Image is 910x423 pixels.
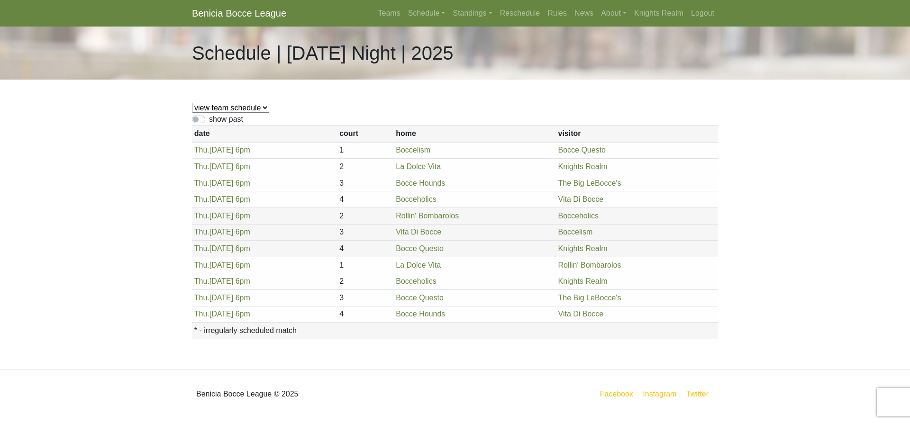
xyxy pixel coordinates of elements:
a: The Big LeBocce's [558,294,621,302]
a: Thu.[DATE] 6pm [194,277,250,285]
a: Thu.[DATE] 6pm [194,294,250,302]
a: Standings [449,4,496,23]
a: News [571,4,597,23]
a: The Big LeBocce's [558,179,621,187]
td: 1 [337,142,393,159]
a: About [597,4,630,23]
a: Knights Realm [558,244,608,252]
a: Bocce Hounds [396,310,445,318]
h1: Schedule | [DATE] Night | 2025 [192,42,453,64]
th: * - irregularly scheduled match [192,323,718,339]
th: date [192,126,337,142]
a: Rollin' Bombarolos [558,261,621,269]
a: Facebook [598,388,635,400]
a: Bocce Questo [396,294,444,302]
a: Reschedule [496,4,544,23]
a: Knights Realm [558,277,608,285]
td: 4 [337,241,393,257]
a: Boccelism [396,146,430,154]
a: Schedule [404,4,449,23]
a: Bocce Questo [558,146,606,154]
a: Logout [687,4,718,23]
span: Thu. [194,277,209,285]
a: Thu.[DATE] 6pm [194,162,250,171]
a: Thu.[DATE] 6pm [194,212,250,220]
a: Boccelism [558,228,593,236]
td: 1 [337,257,393,273]
td: 4 [337,191,393,208]
span: Thu. [194,146,209,154]
td: 4 [337,306,393,323]
a: La Dolce Vita [396,261,441,269]
div: Benicia Bocce League © 2025 [185,377,455,411]
a: Rollin' Bombarolos [396,212,459,220]
a: Thu.[DATE] 6pm [194,310,250,318]
a: Thu.[DATE] 6pm [194,244,250,252]
label: show past [209,114,243,125]
span: Thu. [194,179,209,187]
a: Knights Realm [558,162,608,171]
a: Twitter [684,388,716,400]
span: Thu. [194,228,209,236]
a: Knights Realm [630,4,687,23]
span: Thu. [194,195,209,203]
span: Thu. [194,244,209,252]
a: La Dolce Vita [396,162,441,171]
span: Thu. [194,310,209,318]
a: Bocceholics [396,195,436,203]
span: Thu. [194,212,209,220]
td: 3 [337,175,393,191]
a: Thu.[DATE] 6pm [194,146,250,154]
a: Thu.[DATE] 6pm [194,228,250,236]
a: Vita Di Bocce [558,310,604,318]
td: 2 [337,207,393,224]
a: Vita Di Bocce [396,228,441,236]
span: Thu. [194,294,209,302]
a: Bocceholics [396,277,436,285]
th: court [337,126,393,142]
a: Bocce Hounds [396,179,445,187]
th: home [393,126,555,142]
a: Thu.[DATE] 6pm [194,179,250,187]
a: Instagram [641,388,678,400]
a: Bocce Questo [396,244,444,252]
td: 3 [337,289,393,306]
td: 2 [337,273,393,290]
td: 2 [337,159,393,175]
a: Thu.[DATE] 6pm [194,195,250,203]
a: Bocceholics [558,212,599,220]
span: Thu. [194,162,209,171]
a: Vita Di Bocce [558,195,604,203]
a: Teams [374,4,404,23]
a: Thu.[DATE] 6pm [194,261,250,269]
th: visitor [556,126,718,142]
a: Benicia Bocce League [192,4,286,23]
td: 3 [337,224,393,241]
span: Thu. [194,261,209,269]
a: Rules [544,4,571,23]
